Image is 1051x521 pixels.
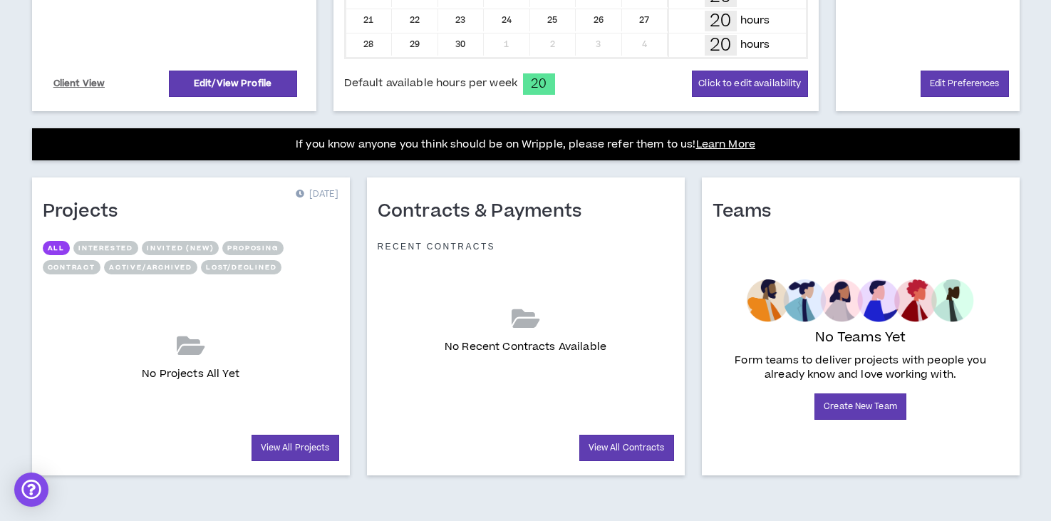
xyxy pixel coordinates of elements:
[740,37,770,53] p: hours
[142,366,239,382] p: No Projects All Yet
[43,260,100,274] button: Contract
[445,339,606,355] p: No Recent Contracts Available
[378,200,593,223] h1: Contracts & Payments
[692,71,807,97] button: Click to edit availability
[296,187,338,202] p: [DATE]
[222,241,283,255] button: Proposing
[43,241,70,255] button: All
[747,279,974,322] img: empty
[296,136,755,153] p: If you know anyone you think should be on Wripple, please refer them to us!
[579,435,674,461] a: View All Contracts
[815,328,906,348] p: No Teams Yet
[696,137,755,152] a: Learn More
[104,260,197,274] button: Active/Archived
[169,71,297,97] a: Edit/View Profile
[344,76,517,91] span: Default available hours per week
[73,241,138,255] button: Interested
[378,241,496,252] p: Recent Contracts
[740,13,770,29] p: hours
[921,71,1009,97] a: Edit Preferences
[43,200,129,223] h1: Projects
[814,393,906,420] a: Create New Team
[718,354,1003,382] p: Form teams to deliver projects with people you already know and love working with.
[252,435,339,461] a: View All Projects
[142,241,219,255] button: Invited (new)
[201,260,281,274] button: Lost/Declined
[14,473,48,507] div: Open Intercom Messenger
[51,71,108,96] a: Client View
[713,200,782,223] h1: Teams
